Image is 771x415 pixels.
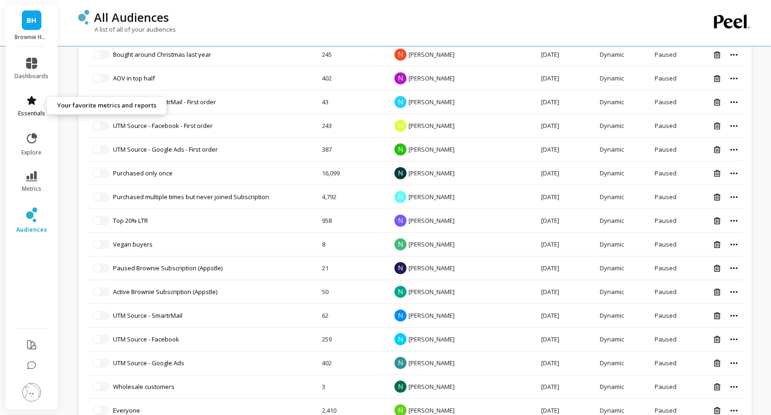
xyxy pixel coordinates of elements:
img: profile picture [22,383,41,402]
span: [PERSON_NAME] [409,50,455,59]
td: 245 [316,43,386,67]
td: Dynamic [595,43,650,67]
td: [DATE] [536,138,595,161]
td: [DATE] [536,304,595,328]
div: This audience is paused because it hasn't been used in the last 30 days, opening it will resume it. [655,288,684,296]
span: N [395,143,407,155]
span: [PERSON_NAME] [409,169,455,177]
td: [DATE] [536,233,595,256]
span: [PERSON_NAME] [409,193,455,201]
span: N [395,48,407,60]
td: [DATE] [536,90,595,114]
td: [DATE] [536,351,595,375]
div: This audience is paused because it hasn't been used in the last 30 days, opening it will resume it. [655,50,684,59]
a: AOV in top half [113,74,155,82]
a: Purchased multiple times but never joined Subscription [113,193,269,201]
span: [PERSON_NAME] [409,145,455,154]
span: N [395,286,407,298]
div: This audience is paused because it hasn't been used in the last 30 days, opening it will resume it. [655,121,684,130]
span: essentials [18,110,45,117]
td: [DATE] [536,328,595,351]
span: N [395,72,407,84]
td: [DATE] [536,114,595,138]
span: [PERSON_NAME] [409,98,455,106]
span: N [395,191,407,203]
td: [DATE] [536,43,595,67]
td: Dynamic [595,375,650,399]
div: This audience is paused because it hasn't been used in the last 30 days, opening it will resume it. [655,98,684,106]
td: 8 [316,233,386,256]
td: Dynamic [595,114,650,138]
td: 402 [316,351,386,375]
a: Vegan buyers [113,240,153,248]
span: audiences [16,226,47,234]
a: UTM Source - Facebook - First order [113,121,213,130]
p: A list of all of your audiences [78,25,176,33]
a: Top 20% LTR [113,216,148,225]
td: Dynamic [595,328,650,351]
span: explore [22,149,42,156]
span: N [395,333,407,345]
td: Dynamic [595,233,650,256]
td: 402 [316,67,386,90]
span: N [395,381,407,393]
p: Brownie Heaven [15,33,49,41]
td: Dynamic [595,90,650,114]
span: [PERSON_NAME] [409,335,455,343]
td: 243 [316,114,386,138]
td: 21 [316,256,386,280]
div: This audience is paused because it hasn't been used in the last 30 days, opening it will resume it. [655,264,684,272]
a: Active Brownie Subscription (Appstle) [113,288,217,296]
span: BH [27,15,37,26]
div: This audience is paused because it hasn't been used in the last 30 days, opening it will resume it. [655,382,684,391]
span: N [395,120,407,132]
div: This audience is paused because it hasn't been used in the last 30 days, opening it will resume it. [655,240,684,248]
td: [DATE] [536,161,595,185]
td: Dynamic [595,280,650,304]
span: N [395,357,407,369]
span: N [395,167,407,179]
a: UTM Source - Facebook [113,335,179,343]
div: This audience is paused because it hasn't been used in the last 30 days, opening it will resume it. [655,216,684,225]
div: This audience is paused because it hasn't been used in the last 30 days, opening it will resume it. [655,335,684,343]
span: metrics [22,185,41,193]
a: UTM Source - Google Ads [113,359,184,367]
span: N [395,262,407,274]
div: This audience is paused because it hasn't been used in the last 30 days, opening it will resume it. [655,145,684,154]
a: Wholesale customers [113,382,174,391]
span: [PERSON_NAME] [409,121,455,130]
div: This audience is paused because it hasn't been used in the last 30 days, opening it will resume it. [655,311,684,320]
td: Dynamic [595,161,650,185]
span: [PERSON_NAME] [409,406,455,415]
span: N [395,96,407,108]
td: Dynamic [595,351,650,375]
p: All Audiences [94,9,169,25]
span: [PERSON_NAME] [409,288,455,296]
span: [PERSON_NAME] [409,359,455,367]
td: Dynamic [595,67,650,90]
a: UTM Source - Google Ads - First order [113,145,218,154]
td: Dynamic [595,256,650,280]
td: [DATE] [536,280,595,304]
td: 16,099 [316,161,386,185]
span: [PERSON_NAME] [409,382,455,391]
td: [DATE] [536,67,595,90]
td: [DATE] [536,185,595,209]
span: [PERSON_NAME] [409,311,455,320]
td: Dynamic [595,304,650,328]
td: 50 [316,280,386,304]
a: Everyone [113,406,140,415]
a: Purchased only once [113,169,173,177]
td: 387 [316,138,386,161]
div: This audience is paused because it hasn't been used in the last 30 days, opening it will resume it. [655,193,684,201]
td: 3 [316,375,386,399]
td: [DATE] [536,375,595,399]
a: Paused Brownie Subscription (Appstle) [113,264,222,272]
span: N [395,214,407,227]
td: Dynamic [595,209,650,233]
td: Dynamic [595,185,650,209]
span: dashboards [15,73,49,80]
td: 62 [316,304,386,328]
span: [PERSON_NAME] [409,216,455,225]
span: N [395,309,407,321]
